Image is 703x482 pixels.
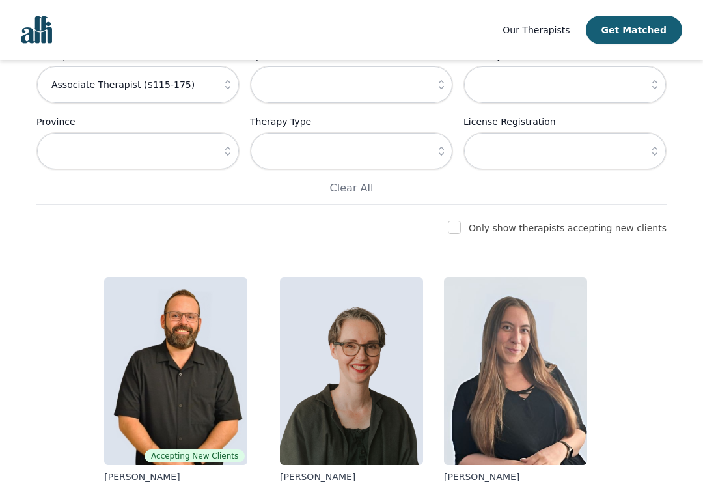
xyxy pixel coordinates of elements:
[469,223,667,233] label: Only show therapists accepting new clients
[145,449,245,462] span: Accepting New Clients
[463,114,667,130] label: License Registration
[586,16,682,44] button: Get Matched
[36,180,667,196] p: Clear All
[104,277,247,465] img: Josh_Cadieux
[503,22,570,38] a: Our Therapists
[280,277,423,465] img: Claire_Cummings
[250,114,453,130] label: Therapy Type
[21,16,52,44] img: alli logo
[36,114,240,130] label: Province
[444,277,587,465] img: Shannon_Vokes
[503,25,570,35] span: Our Therapists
